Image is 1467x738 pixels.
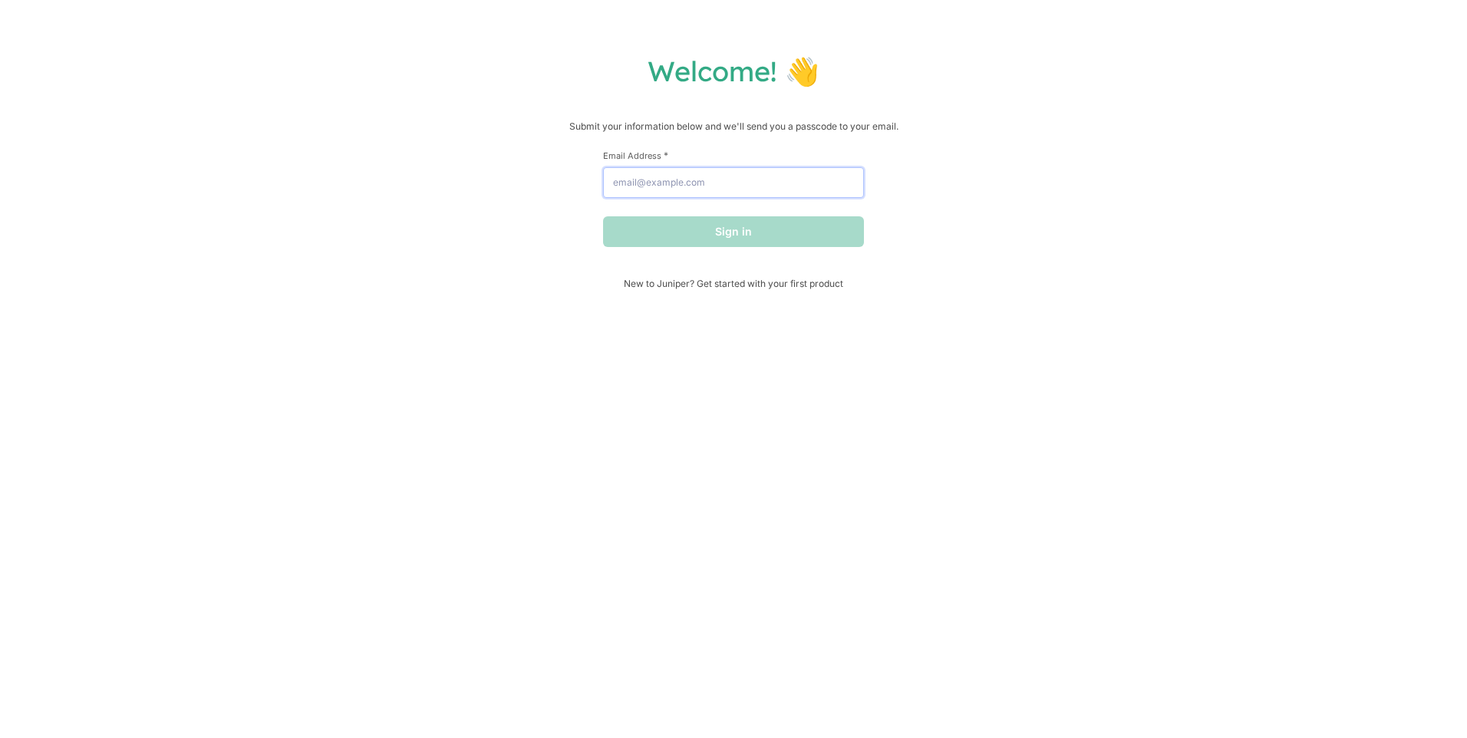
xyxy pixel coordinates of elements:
[603,150,864,161] label: Email Address
[603,167,864,198] input: email@example.com
[664,150,668,161] span: This field is required.
[603,278,864,289] span: New to Juniper? Get started with your first product
[15,119,1452,134] p: Submit your information below and we'll send you a passcode to your email.
[15,54,1452,88] h1: Welcome! 👋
